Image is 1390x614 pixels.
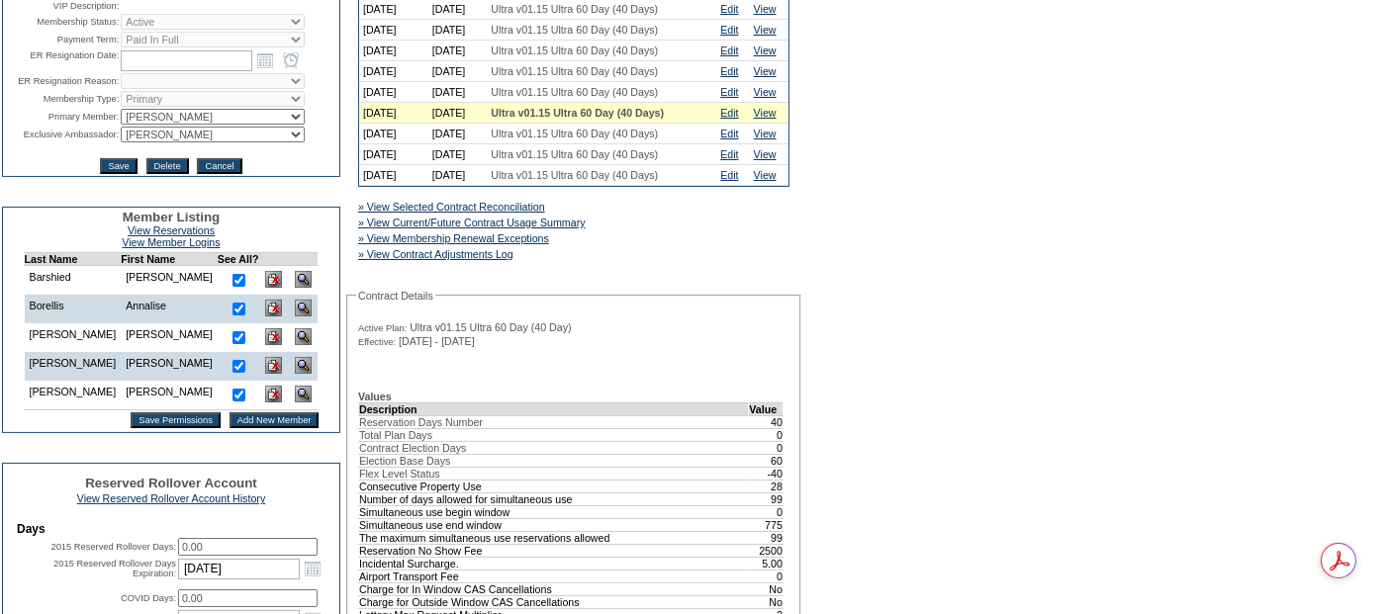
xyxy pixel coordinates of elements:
td: -40 [749,467,784,480]
span: Ultra v01.15 Ultra 60 Day (40 Days) [491,148,658,160]
td: Primary Member: [5,109,119,125]
td: 0 [749,570,784,582]
a: » View Current/Future Contract Usage Summary [358,217,586,228]
span: Member Listing [123,210,221,224]
td: ER Resignation Reason: [5,73,119,89]
td: [DATE] [428,103,488,124]
td: [DATE] [359,41,428,61]
a: View [754,148,777,160]
img: Delete [265,386,282,402]
td: 0 [749,505,784,518]
a: View [754,3,777,15]
a: » View Membership Renewal Exceptions [358,232,549,244]
td: Reservation No Show Fee [359,544,749,557]
img: View Dashboard [295,300,312,316]
td: [PERSON_NAME] [121,266,218,296]
td: [DATE] [428,41,488,61]
span: Ultra v01.15 Ultra 60 Day (40 Days) [491,44,658,56]
img: View Dashboard [295,271,312,288]
input: Delete [146,158,189,174]
td: [PERSON_NAME] [121,323,218,352]
a: Edit [720,107,738,119]
td: [PERSON_NAME] [24,352,121,381]
span: Ultra v01.15 Ultra 60 Day (40 Day) [410,321,571,333]
td: Description [359,402,749,415]
td: [DATE] [359,144,428,165]
td: Value [749,402,784,415]
a: View [754,86,777,98]
td: Exclusive Ambassador: [5,127,119,142]
label: COVID Days: [121,593,176,603]
td: Annalise [121,295,218,323]
a: Edit [720,24,738,36]
td: 99 [749,531,784,544]
span: Ultra v01.15 Ultra 60 Day (40 Days) [491,65,658,77]
td: [DATE] [359,103,428,124]
td: 5.00 [749,557,784,570]
td: 60 [749,454,784,467]
a: Edit [720,128,738,139]
td: [DATE] [428,124,488,144]
td: [DATE] [428,20,488,41]
td: Charge for Outside Window CAS Cancellations [359,595,749,608]
b: Values [358,391,392,402]
a: View Reserved Rollover Account History [77,492,266,504]
td: First Name [121,253,218,266]
span: Reserved Rollover Account [85,476,257,490]
td: Simultaneous use end window [359,518,749,531]
td: The maximum simultaneous use reservations allowed [359,531,749,544]
td: [DATE] [359,82,428,103]
img: View Dashboard [295,328,312,345]
a: Edit [720,65,738,77]
td: Membership Status: [5,14,119,30]
td: Charge for In Window CAS Cancellations [359,582,749,595]
a: View [754,128,777,139]
td: Barshied [24,266,121,296]
td: 0 [749,428,784,441]
td: ER Resignation Date: [5,49,119,71]
td: No [749,595,784,608]
td: 40 [749,415,784,428]
span: Effective: [358,336,396,348]
a: » View Contract Adjustments Log [358,248,513,260]
td: Borellis [24,295,121,323]
a: View Reservations [128,224,215,236]
td: [PERSON_NAME] [24,323,121,352]
td: [DATE] [359,20,428,41]
td: 28 [749,480,784,492]
td: [DATE] [428,61,488,82]
input: Save Permissions [131,412,221,428]
td: [PERSON_NAME] [24,381,121,410]
img: Delete [265,271,282,288]
td: Simultaneous use begin window [359,505,749,518]
a: Edit [720,3,738,15]
span: Ultra v01.15 Ultra 60 Day (40 Days) [491,107,664,119]
td: 775 [749,518,784,531]
span: Reservation Days Number [359,416,483,428]
td: Incidental Surcharge. [359,557,749,570]
legend: Contract Details [356,290,435,302]
td: Membership Type: [5,91,119,107]
span: Total Plan Days [359,429,432,441]
td: 2500 [749,544,784,557]
span: Ultra v01.15 Ultra 60 Day (40 Days) [491,128,658,139]
a: Open the time view popup. [280,49,302,71]
span: Ultra v01.15 Ultra 60 Day (40 Days) [491,169,658,181]
input: Cancel [197,158,241,174]
span: Ultra v01.15 Ultra 60 Day (40 Days) [491,24,658,36]
td: See All? [218,253,259,266]
a: Edit [720,169,738,181]
a: View Member Logins [122,236,220,248]
span: [DATE] - [DATE] [399,335,475,347]
span: Contract Election Days [359,442,466,454]
td: Days [17,522,325,536]
img: Delete [265,328,282,345]
label: 2015 Reserved Rollover Days: [50,542,176,552]
td: [DATE] [359,124,428,144]
img: View Dashboard [295,357,312,374]
label: 2015 Reserved Rollover Days Expiration: [53,559,176,578]
td: [DATE] [428,82,488,103]
a: Open the calendar popup. [302,558,324,579]
input: Add New Member [230,412,320,428]
a: Open the calendar popup. [254,49,276,71]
